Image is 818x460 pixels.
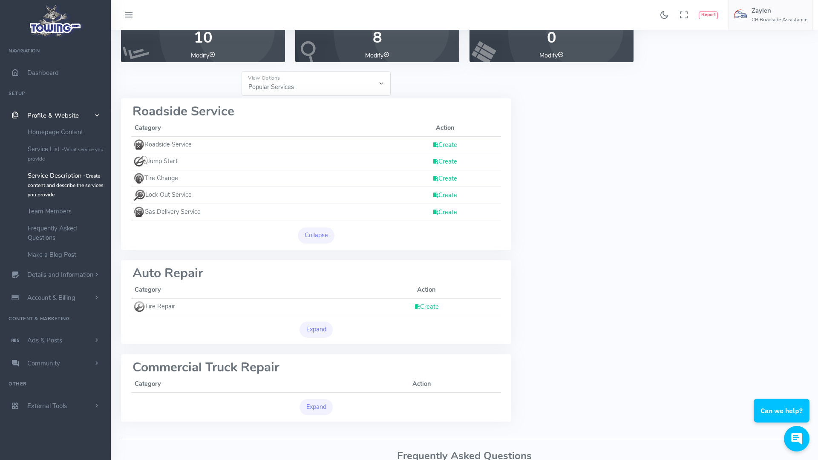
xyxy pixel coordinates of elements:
[752,17,807,23] h6: CB Roadside Assistance
[27,69,59,77] span: Dashboard
[132,361,500,375] h2: Commercial Truck Repair
[134,156,148,167] img: icon_jumpstart.gif
[27,271,94,279] span: Details and Information
[432,141,457,149] a: Create
[27,3,84,39] img: logo
[432,208,457,216] a: Create
[432,191,457,199] a: Create
[27,111,79,120] span: Profile & Website
[300,322,333,338] button: Expand
[342,376,501,392] th: Action
[132,267,500,281] h2: Auto Repair
[305,29,449,46] p: 8
[131,170,389,187] td: Tire Change
[734,8,747,22] img: user-image
[134,190,145,201] img: icon_keylock.gif
[699,11,718,19] button: Report
[242,71,391,96] select: Floating label select example
[28,172,104,198] small: Create content and describe the services you provide
[414,302,439,311] a: Create
[134,139,144,150] img: icon_pump.gif
[21,141,111,167] a: Service List -What service you provide
[134,207,144,218] img: icon_pump.gif
[28,146,104,162] small: What service you provide
[131,298,351,315] td: Tire Repair
[539,51,564,60] a: Modify
[21,124,111,141] a: Homepage Content
[131,282,351,298] th: Category
[480,29,623,46] p: 0
[134,301,145,312] img: icon_small_service.gif
[27,359,60,368] span: Community
[27,402,67,410] span: External Tools
[27,336,62,345] span: Ads & Posts
[21,220,111,246] a: Frequently Asked Questions
[300,399,333,415] button: Expand
[432,157,457,166] a: Create
[298,227,334,244] button: Collapse
[27,293,75,302] span: Account & Billing
[131,120,389,136] th: Category
[131,376,342,392] th: Category
[131,153,389,170] td: Jump Start
[131,29,275,46] p: 10
[21,203,111,220] a: Team Members
[389,120,501,136] th: Action
[131,204,389,221] td: Gas Delivery Service
[351,282,501,298] th: Action
[365,51,389,60] a: Modify
[743,375,818,460] iframe: Conversations
[752,7,807,14] h5: Zaylen
[21,167,111,203] a: Service Description -Create content and describe the services you provide
[132,105,500,119] h2: Roadside Service
[134,173,144,184] img: icon_tire.gif
[131,187,389,204] td: Lock Out Service
[131,136,389,153] td: Roadside Service
[191,51,215,60] a: Modify
[432,174,457,183] a: Create
[21,246,111,263] a: Make a Blog Post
